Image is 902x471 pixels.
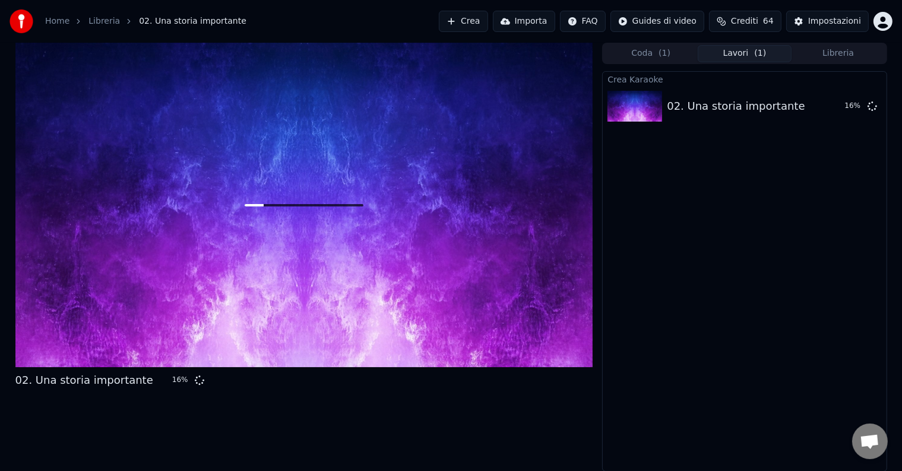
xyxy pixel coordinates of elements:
span: Crediti [731,15,758,27]
button: FAQ [560,11,606,32]
span: 02. Una storia importante [139,15,246,27]
div: Impostazioni [808,15,861,27]
div: Aprire la chat [852,424,888,459]
button: Libreria [792,45,885,62]
button: Coda [604,45,698,62]
button: Importa [493,11,555,32]
button: Guides di video [610,11,704,32]
div: 02. Una storia importante [667,98,805,114]
div: 16 % [172,375,190,385]
span: ( 1 ) [754,47,766,59]
img: youka [10,9,33,33]
a: Libreria [88,15,120,27]
span: ( 1 ) [659,47,670,59]
div: Crea Karaoke [603,72,886,86]
button: Impostazioni [786,11,869,32]
button: Crediti64 [709,11,781,32]
nav: breadcrumb [45,15,246,27]
div: 02. Una storia importante [15,372,153,389]
button: Crea [439,11,488,32]
a: Home [45,15,69,27]
span: 64 [763,15,774,27]
div: 16 % [845,101,863,111]
button: Lavori [698,45,792,62]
